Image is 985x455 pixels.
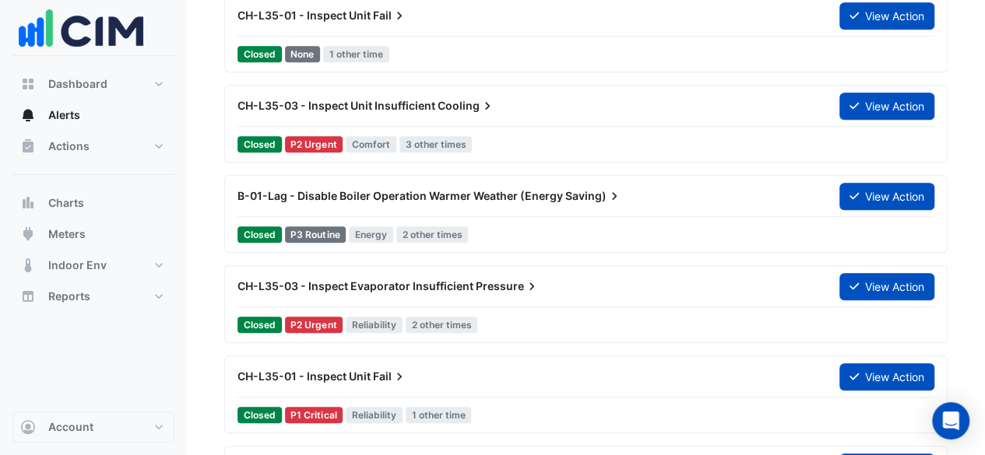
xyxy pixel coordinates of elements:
span: CH-L35-01 - Inspect Unit [237,9,371,22]
app-icon: Dashboard [20,76,36,92]
span: 2 other times [396,226,469,243]
button: Actions [12,131,174,162]
button: Dashboard [12,68,174,100]
app-icon: Actions [20,138,36,154]
span: Closed [237,407,282,423]
div: P2 Urgent [285,317,343,333]
div: P1 Critical [285,407,343,423]
button: Indoor Env [12,250,174,281]
app-icon: Alerts [20,107,36,123]
button: Alerts [12,100,174,131]
div: P2 Urgent [285,136,343,152]
span: Indoor Env [48,257,107,273]
button: Charts [12,187,174,219]
div: Open Intercom Messenger [932,402,969,439]
button: View Action [839,2,934,30]
span: Meters [48,226,86,242]
span: 1 other time [406,407,472,423]
button: View Action [839,183,934,210]
span: Reports [48,289,90,304]
span: Energy [349,226,393,243]
span: CH-L35-03 - Inspect Unit Insufficient [237,99,435,112]
app-icon: Indoor Env [20,257,36,273]
span: Fail [373,8,407,23]
button: View Action [839,363,934,390]
span: 3 other times [399,136,473,152]
button: Meters [12,219,174,250]
span: Closed [237,317,282,333]
span: Fail [373,369,407,384]
button: Reports [12,281,174,312]
img: Company Logo [19,1,143,55]
span: Dashboard [48,76,107,92]
button: View Action [839,93,934,120]
span: B-01-Lag - Disable Boiler Operation Warmer Weather (Energy [237,189,563,202]
span: Closed [237,46,282,62]
app-icon: Charts [20,195,36,211]
span: 1 other time [323,46,389,62]
span: CH-L35-03 - Inspect Evaporator Insufficient [237,279,473,292]
span: Charts [48,195,84,211]
span: Account [48,419,93,435]
span: Saving) [565,188,622,204]
button: View Action [839,273,934,300]
span: CH-L35-01 - Inspect Unit [237,369,371,383]
app-icon: Meters [20,226,36,242]
span: Closed [237,226,282,243]
button: Account [12,411,174,443]
span: 2 other times [406,317,478,333]
app-icon: Reports [20,289,36,304]
span: Alerts [48,107,80,123]
span: Reliability [346,407,403,423]
span: Cooling [438,98,495,114]
div: None [285,46,321,62]
span: Reliability [346,317,403,333]
span: Actions [48,138,90,154]
span: Comfort [346,136,396,152]
span: Pressure [476,278,540,294]
span: Closed [237,136,282,152]
div: P3 Routine [285,226,347,243]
